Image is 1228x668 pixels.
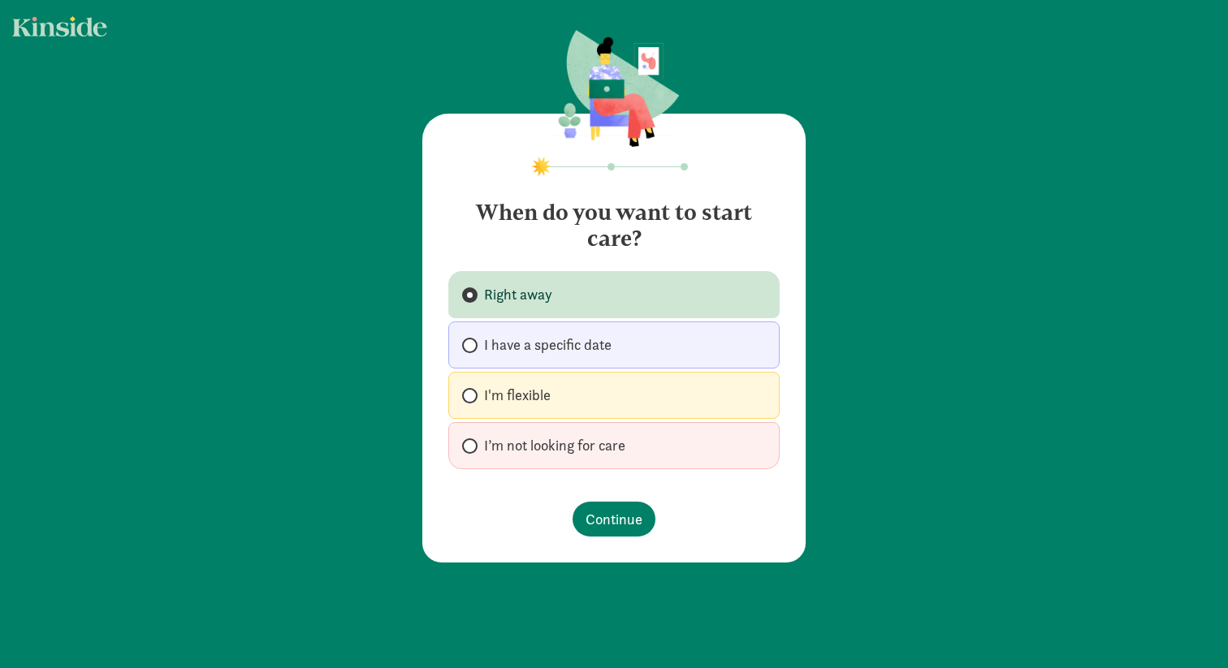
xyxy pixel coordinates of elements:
[448,187,780,252] h4: When do you want to start care?
[484,285,552,304] span: Right away
[573,502,655,537] button: Continue
[484,335,612,355] span: I have a specific date
[484,386,551,405] span: I'm flexible
[484,436,625,455] span: I’m not looking for care
[586,508,642,530] span: Continue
